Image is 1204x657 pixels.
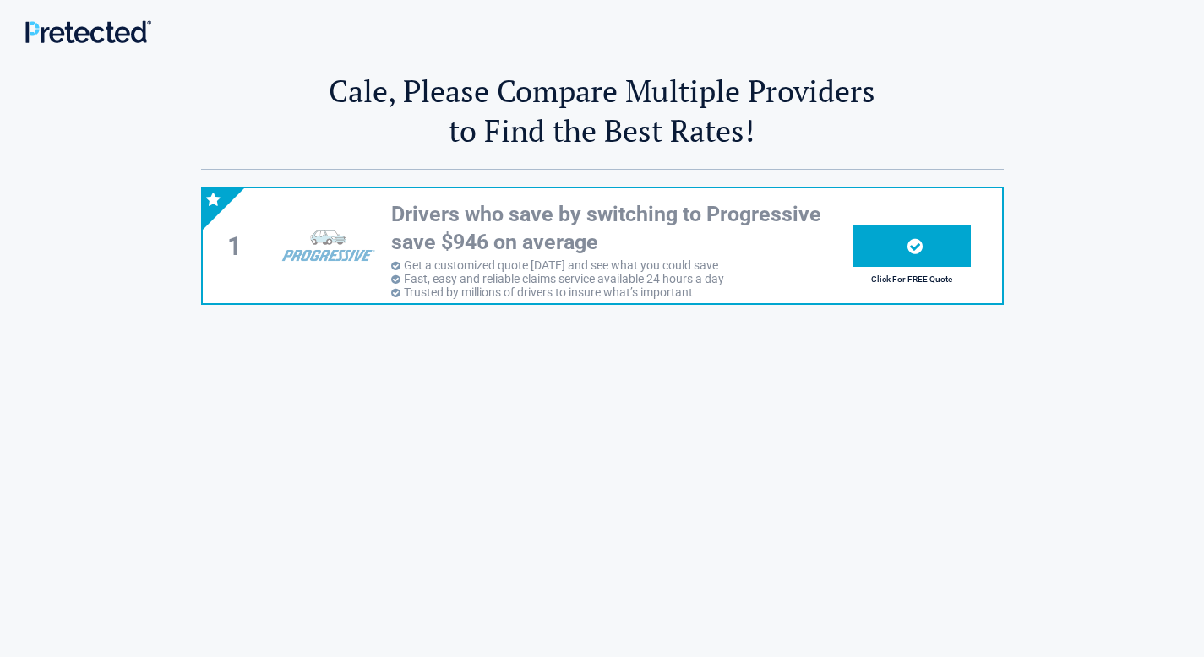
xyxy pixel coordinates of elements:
[391,285,853,299] li: Trusted by millions of drivers to insure what’s important
[25,20,151,43] img: Main Logo
[391,272,853,285] li: Fast, easy and reliable claims service available 24 hours a day
[391,201,853,256] h3: Drivers who save by switching to Progressive save $946 on average
[274,220,382,272] img: progressive's logo
[220,227,260,265] div: 1
[391,258,853,272] li: Get a customized quote [DATE] and see what you could save
[201,71,1004,150] h2: Cale, Please Compare Multiple Providers to Find the Best Rates!
[853,274,971,284] h2: Click For FREE Quote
